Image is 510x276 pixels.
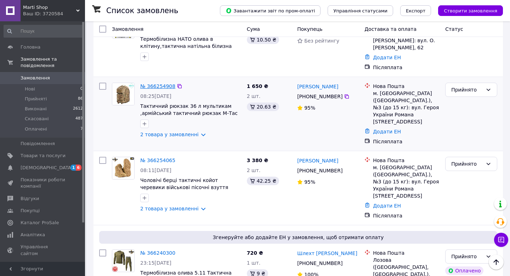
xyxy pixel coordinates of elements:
[373,212,440,219] div: Післяплата
[21,244,66,256] span: Управління сайтом
[373,138,440,145] div: Післяплата
[296,258,344,268] div: [PHONE_NUMBER]
[431,7,503,13] a: Створити замовлення
[23,4,76,11] span: Marti Shop
[364,26,416,32] span: Доставка та оплата
[373,64,440,71] div: Післяплата
[112,249,135,272] a: Фото товару
[451,86,483,94] div: Прийнято
[140,260,171,266] span: 23:15[DATE]
[23,11,85,17] div: Ваш ID: 3720584
[494,233,508,247] button: Чат з покупцем
[373,55,401,60] a: Додати ЕН
[140,177,228,197] a: Чоловічі берці тактичні койот черевики військові пісочні взуття армійське берці койот
[373,249,440,256] div: Нова Пошта
[76,165,81,171] span: 6
[73,106,83,112] span: 2612
[445,266,483,275] div: Оплачено
[247,250,263,256] span: 720 ₴
[25,116,49,122] span: Скасовані
[21,195,39,202] span: Відгуки
[112,250,134,272] img: Фото товару
[296,92,344,101] div: [PHONE_NUMBER]
[140,158,175,163] a: № 366254065
[247,93,261,99] span: 2 шт.
[247,103,279,111] div: 20.63 ₴
[21,153,66,159] span: Товари та послуги
[21,177,66,189] span: Показники роботи компанії
[373,23,440,51] div: м. [GEOGRAPHIC_DATA] ([STREET_ADDRESS][PERSON_NAME]: вул. О. [PERSON_NAME], 62
[247,83,268,89] span: 1 650 ₴
[296,166,344,176] div: [PHONE_NUMBER]
[140,167,171,173] span: 08:11[DATE]
[21,44,40,50] span: Головна
[140,93,171,99] span: 08:25[DATE]
[112,157,134,179] img: Фото товару
[247,35,279,44] div: 10.50 ₴
[438,5,503,16] button: Створити замовлення
[112,83,135,105] a: Фото товару
[328,5,393,16] button: Управління статусами
[226,7,315,14] span: Завантажити звіт по пром-оплаті
[25,126,47,132] span: Оплачені
[21,56,85,69] span: Замовлення та повідомлення
[140,103,238,130] a: Тактичний рюкзак 36 л мультикам ,армійський тактичний рюкзак М-Тас камуфляж 36 літрів, військовий...
[406,8,426,13] span: Експорт
[220,5,321,16] button: Завантажити звіт по пром-оплаті
[21,165,73,171] span: [DEMOGRAPHIC_DATA]
[70,165,76,171] span: 1
[102,234,494,241] span: Згенеруйте або додайте ЕН у замовлення, щоб отримати оплату
[247,26,260,32] span: Cума
[78,96,83,102] span: 86
[140,132,199,137] a: 2 товара у замовленні
[373,129,401,134] a: Додати ЕН
[112,157,135,180] a: Фото товару
[451,253,483,260] div: Прийнято
[80,126,83,132] span: 7
[489,255,504,270] button: Наверх
[112,83,134,105] img: Фото товару
[25,106,47,112] span: Виконані
[25,96,47,102] span: Прийняті
[4,25,84,38] input: Пошук
[373,157,440,164] div: Нова Пошта
[445,26,463,32] span: Статус
[247,167,261,173] span: 2 шт.
[400,5,431,16] button: Експорт
[304,105,315,111] span: 95%
[451,160,483,168] div: Прийнято
[21,220,59,226] span: Каталог ProSale
[373,164,440,199] div: м. [GEOGRAPHIC_DATA] ([GEOGRAPHIC_DATA].), №3 (до 15 кг): вул. Героя України Романа [STREET_ADDRESS]
[140,250,175,256] a: № 366240300
[297,250,357,257] a: Шлехт [PERSON_NAME]
[247,177,279,185] div: 42.25 ₴
[373,90,440,125] div: м. [GEOGRAPHIC_DATA] ([GEOGRAPHIC_DATA].), №3 (до 15 кг): вул. Героя України Романа [STREET_ADDRESS]
[297,26,322,32] span: Покупець
[297,157,338,164] a: [PERSON_NAME]
[304,38,339,44] span: Без рейтингу
[333,8,387,13] span: Управління статусами
[373,203,401,209] a: Додати ЕН
[21,232,45,238] span: Аналітика
[21,208,40,214] span: Покупці
[140,83,175,89] a: № 366254908
[112,26,143,32] span: Замовлення
[80,86,83,92] span: 0
[297,83,338,90] a: [PERSON_NAME]
[247,158,268,163] span: 3 380 ₴
[373,83,440,90] div: Нова Пошта
[25,86,35,92] span: Нові
[106,6,178,15] h1: Список замовлень
[140,206,199,211] a: 2 товара у замовленні
[21,140,55,147] span: Повідомлення
[304,179,315,185] span: 95%
[21,75,50,81] span: Замовлення
[75,116,83,122] span: 487
[444,8,497,13] span: Створити замовлення
[247,260,261,266] span: 1 шт.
